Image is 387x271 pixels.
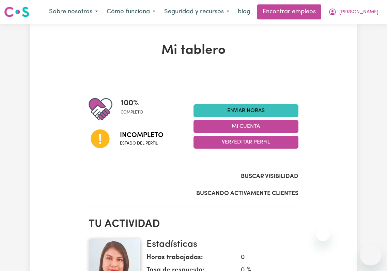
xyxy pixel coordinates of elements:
[235,253,293,263] dd: 0
[316,227,330,241] iframe: Cerrar mensaje
[102,5,160,19] button: Cómo funciona
[121,109,143,116] span: COMPLETO
[4,4,29,20] a: Logotipo de Caresekers
[120,130,164,140] span: INCOMPLETO
[193,136,298,149] button: VER/EDITAR PERFIL
[45,5,102,19] button: Sobre nosotros
[146,239,293,250] h3: Estadísticas
[193,104,298,117] a: ENVIAR HORAS
[89,43,298,59] h1: Mi tablero
[160,5,234,19] button: Seguridad y recursos
[121,97,149,121] div: Completitud del perfil: 100 %
[324,5,383,19] button: mi cuenta
[121,97,143,109] span: 100%
[234,4,254,19] a: blog
[360,244,382,266] iframe: Botón para iniciar la ventana de mensajería
[241,172,298,181] label: BUSCAR VISIBILIDAD
[4,6,29,18] img: Logotipo de Caresekers
[89,218,298,231] h2: TU ACTIVIDAD
[257,4,321,19] a: Encontrar empleos
[196,189,298,198] label: BUSCANDO ACTIVAMENTE CLIENTES
[339,9,378,16] span: [PERSON_NAME]
[193,120,298,133] button: mi cuenta
[120,140,164,147] span: ESTADO DEL PERFIL
[146,253,235,266] dt: Horas trabajadas:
